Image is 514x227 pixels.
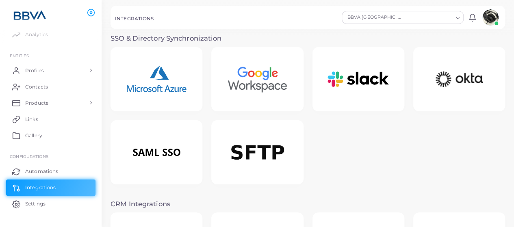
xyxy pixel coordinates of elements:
span: Links [25,116,38,123]
a: Profiles [6,62,95,78]
a: Analytics [6,26,95,43]
img: Slack [319,63,397,96]
span: Settings [25,200,46,208]
a: Integrations [6,179,95,196]
span: Analytics [25,31,48,38]
span: ENTITIES [10,53,29,58]
img: logo [7,8,52,23]
h5: INTEGRATIONS [115,16,154,22]
img: avatar [482,9,499,26]
img: Google Workspace [218,56,297,102]
img: Microsoft Azure [117,56,196,102]
a: Gallery [6,127,95,143]
span: Products [25,99,48,107]
input: Search for option [406,13,453,22]
a: Automations [6,163,95,179]
a: Links [6,111,95,127]
span: BBVA [GEOGRAPHIC_DATA] [346,13,405,22]
span: Automations [25,168,58,175]
a: Products [6,95,95,111]
a: Settings [6,196,95,212]
h3: SSO & Directory Synchronization [111,35,505,43]
div: Search for option [342,11,464,24]
img: Okta [420,63,498,96]
a: avatar [480,9,501,26]
h3: CRM Integrations [111,200,505,208]
img: SFTP [218,130,297,175]
span: Integrations [25,184,56,191]
img: SAML [117,136,196,169]
a: Contacts [6,78,95,95]
span: Configurations [10,154,48,159]
span: Profiles [25,67,44,74]
span: Gallery [25,132,42,139]
span: Contacts [25,83,48,91]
